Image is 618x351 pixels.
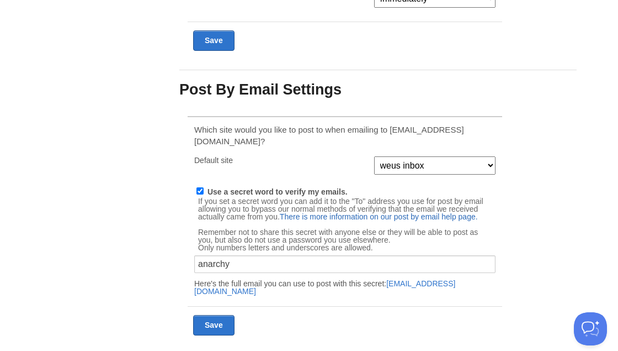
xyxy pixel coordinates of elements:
h3: Post By Email Settings [179,82,577,98]
a: [EMAIL_ADDRESS][DOMAIN_NAME] [194,279,455,296]
p: Which site would you like to post to when emailing to [EMAIL_ADDRESS][DOMAIN_NAME]? [194,124,496,147]
input: Save [193,315,235,336]
iframe: Help Scout Beacon - Open [574,312,607,345]
div: Default site [191,156,370,164]
input: Save [193,30,235,51]
div: Here's the full email you can use to post with this secret: [191,280,499,295]
a: There is more information on our post by email help page. [280,212,478,221]
label: Use a secret word to verify my emails. [207,187,348,199]
div: If you set a secret word you can add it to the "To" address you use for post by email allowing yo... [194,196,496,253]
